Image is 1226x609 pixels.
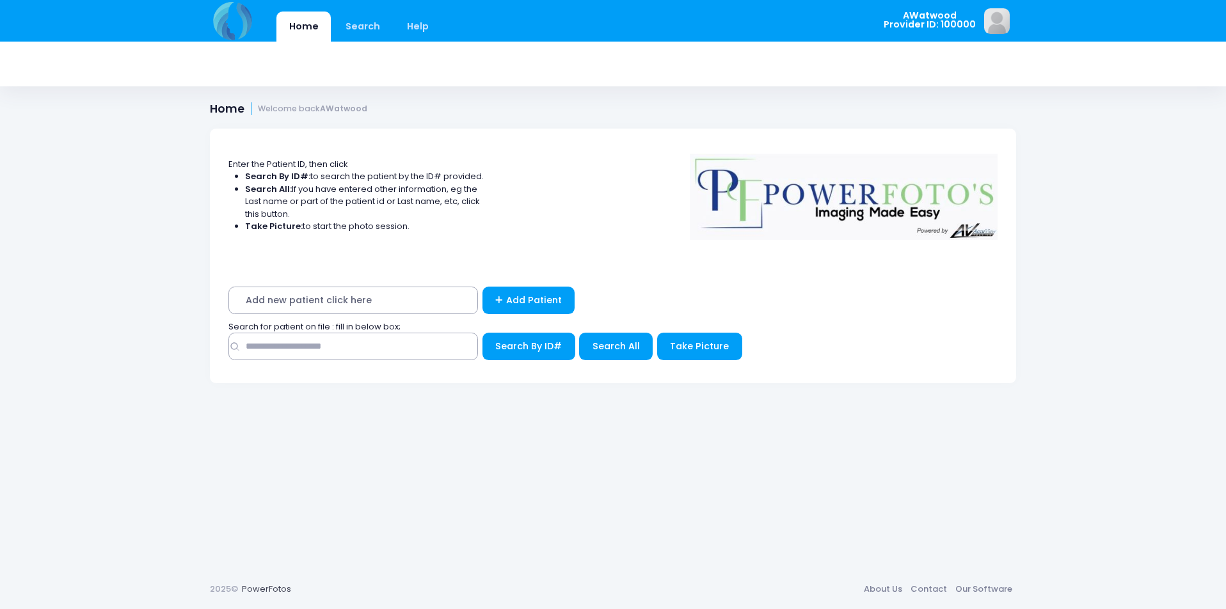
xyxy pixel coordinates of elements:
[245,170,484,183] li: to search the patient by the ID# provided.
[245,220,303,232] strong: Take Picture:
[670,340,729,352] span: Take Picture
[245,220,484,233] li: to start the photo session.
[228,320,401,333] span: Search for patient on file : fill in below box;
[242,583,291,595] a: PowerFotos
[984,8,1010,34] img: image
[245,183,484,221] li: If you have entered other information, eg the Last name or part of the patient id or Last name, e...
[495,340,562,352] span: Search By ID#
[593,340,640,352] span: Search All
[579,333,653,360] button: Search All
[210,583,238,595] span: 2025©
[951,578,1016,601] a: Our Software
[245,183,292,195] strong: Search All:
[482,287,575,314] a: Add Patient
[884,11,976,29] span: AWatwood Provider ID: 100000
[228,158,348,170] span: Enter the Patient ID, then click
[482,333,575,360] button: Search By ID#
[210,102,367,116] h1: Home
[333,12,392,42] a: Search
[684,145,1004,240] img: Logo
[245,170,310,182] strong: Search By ID#:
[320,103,367,114] strong: AWatwood
[258,104,367,114] small: Welcome back
[859,578,906,601] a: About Us
[228,287,478,314] span: Add new patient click here
[276,12,331,42] a: Home
[657,333,742,360] button: Take Picture
[395,12,442,42] a: Help
[906,578,951,601] a: Contact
